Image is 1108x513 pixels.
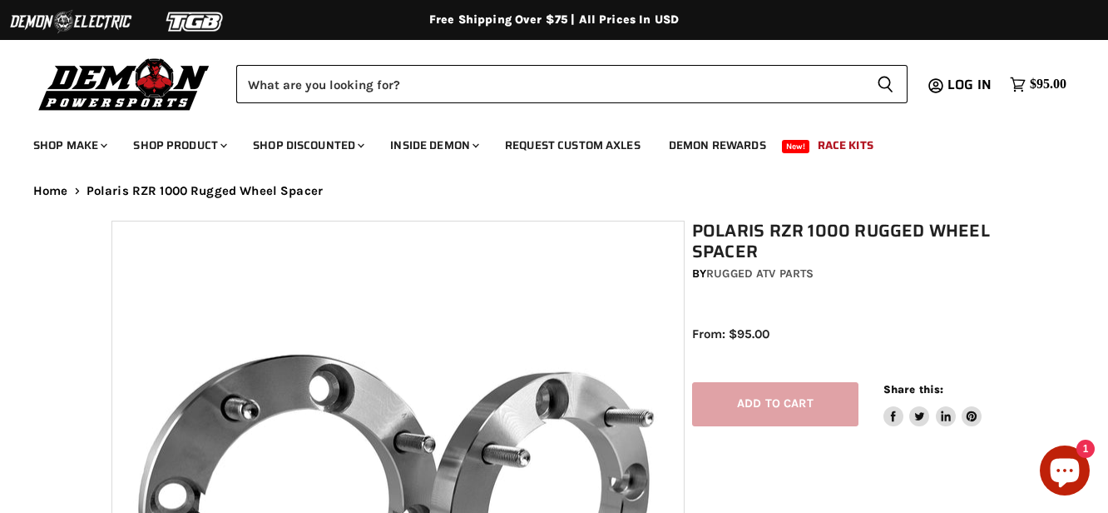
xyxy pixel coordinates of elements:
[692,221,1005,262] h1: Polaris RZR 1000 Rugged Wheel Spacer
[8,6,133,37] img: Demon Electric Logo 2
[706,266,814,281] a: Rugged ATV Parts
[492,128,653,162] a: Request Custom Axles
[240,128,374,162] a: Shop Discounted
[236,65,863,103] input: Search
[656,128,779,162] a: Demon Rewards
[378,128,489,162] a: Inside Demon
[87,184,323,198] span: Polaris RZR 1000 Rugged Wheel Spacer
[33,184,68,198] a: Home
[1002,72,1075,97] a: $95.00
[121,128,237,162] a: Shop Product
[1035,446,1095,500] inbox-online-store-chat: Shopify online store chat
[947,74,992,95] span: Log in
[236,65,908,103] form: Product
[33,54,215,113] img: Demon Powersports
[782,140,810,153] span: New!
[883,383,943,396] span: Share this:
[863,65,908,103] button: Search
[692,265,1005,283] div: by
[21,128,117,162] a: Shop Make
[1030,77,1066,92] span: $95.00
[21,122,1062,162] ul: Main menu
[133,6,258,37] img: TGB Logo 2
[692,326,769,341] span: From: $95.00
[883,382,982,426] aside: Share this:
[940,77,1002,92] a: Log in
[805,128,886,162] a: Race Kits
